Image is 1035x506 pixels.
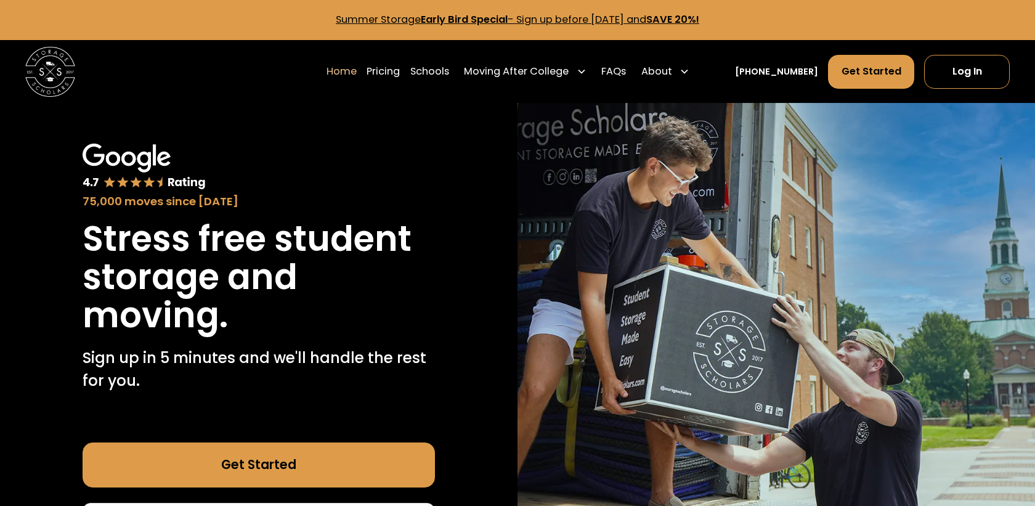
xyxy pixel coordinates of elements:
a: Pricing [367,54,400,89]
strong: Early Bird Special [421,12,508,27]
a: Get Started [828,55,914,89]
div: About [641,64,672,79]
div: About [636,54,695,89]
img: Google 4.7 star rating [83,144,206,191]
div: Moving After College [464,64,569,79]
div: 75,000 moves since [DATE] [83,193,435,210]
a: Summer StorageEarly Bird Special- Sign up before [DATE] andSAVE 20%! [336,12,699,27]
a: Get Started [83,443,435,488]
a: Log In [924,55,1010,89]
a: FAQs [601,54,626,89]
h1: Stress free student storage and moving. [83,220,435,334]
a: Schools [410,54,449,89]
a: [PHONE_NUMBER] [735,65,818,78]
strong: SAVE 20%! [646,12,699,27]
div: Moving After College [459,54,591,89]
img: Storage Scholars main logo [25,47,76,97]
p: Sign up in 5 minutes and we'll handle the rest for you. [83,347,435,393]
a: Home [327,54,357,89]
